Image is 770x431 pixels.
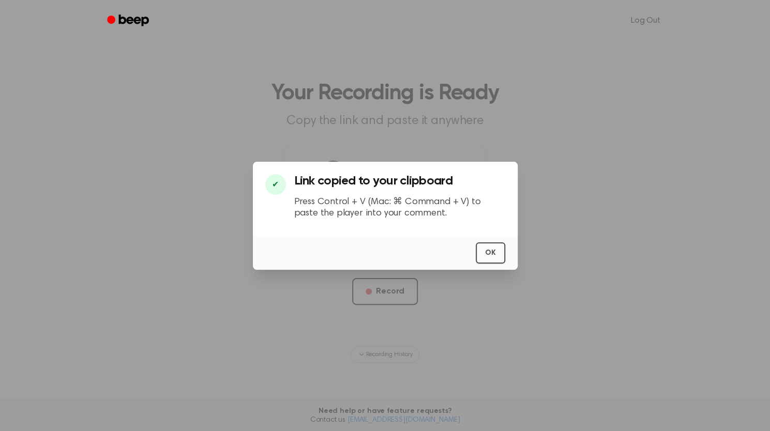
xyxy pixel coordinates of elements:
[294,196,505,220] p: Press Control + V (Mac: ⌘ Command + V) to paste the player into your comment.
[476,242,505,264] button: OK
[294,174,505,188] h3: Link copied to your clipboard
[621,8,671,33] a: Log Out
[265,174,286,195] div: ✔
[100,11,158,31] a: Beep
